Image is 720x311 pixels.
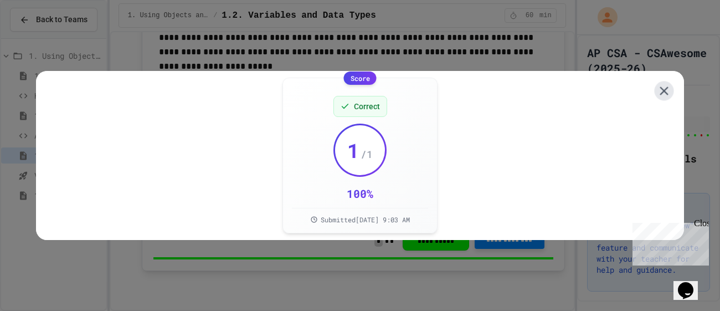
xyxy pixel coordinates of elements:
div: Score [344,72,377,85]
iframe: chat widget [628,218,709,266]
span: Correct [354,101,380,112]
div: 100 % [347,186,373,201]
span: Submitted [DATE] 9:03 AM [321,215,410,224]
iframe: chat widget [673,267,709,300]
span: 1 [347,139,359,161]
span: / 1 [361,146,373,162]
div: Chat with us now!Close [4,4,76,70]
